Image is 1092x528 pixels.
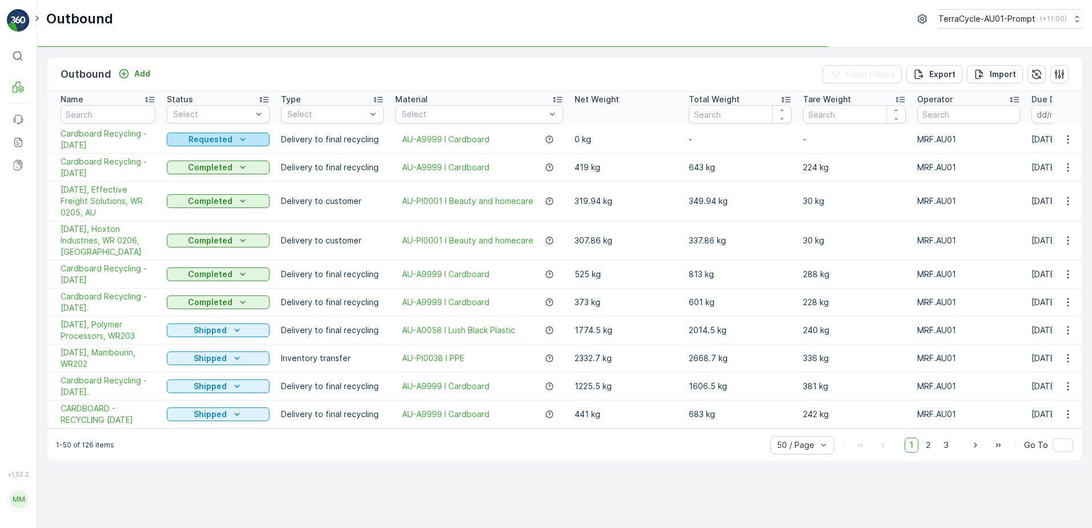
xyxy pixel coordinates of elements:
a: AU-A9999 I Cardboard [402,162,489,173]
span: AU-A9999 I Cardboard [402,134,489,145]
p: 1-50 of 126 items [56,441,114,450]
p: ( +11:00 ) [1040,14,1067,23]
p: 1774.5 kg [575,325,677,336]
button: Export [906,65,962,83]
p: Name [61,94,83,105]
a: Cardboard Recycling - 23/09/2025. [61,291,155,314]
img: logo [7,9,30,32]
span: 0 kg [64,282,81,291]
a: AU-PI0038 I PPE [402,353,464,364]
p: MRF.AU01 [917,134,1020,145]
a: CARDBOARD - RECYCLING 02/09/2025 [61,403,155,426]
input: Search [61,105,155,123]
p: MRF.AU01 [917,297,1020,308]
p: Shipped [194,325,227,336]
p: - [803,134,906,145]
span: Name : [10,187,38,197]
span: 01993126509999989136LJ8501924001000650307D [38,187,243,197]
a: 23/09/2025, Polymer Processors, WR203 [61,319,155,342]
p: 1606.5 kg [689,381,792,392]
span: Cardboard Recycling - [DATE]. [61,375,155,398]
span: Arrive Date : [10,206,61,216]
span: Cardboard Recycling - [DATE] [61,263,155,286]
a: 02/10/25, Hoxton Industries, WR 0206, AU [61,223,155,258]
p: 337.86 kg [689,235,792,246]
p: 242 kg [803,409,906,420]
p: 30 kg [803,195,906,207]
p: 2014.5 kg [689,325,792,336]
p: MRF.AU01 [917,269,1020,280]
p: Outbound [46,10,113,28]
p: Delivery to final recycling [281,162,384,173]
a: AU-A9999 I Cardboard [402,297,489,308]
input: Search [689,105,792,123]
a: 23/09/2025, Mambourin, WR202 [61,347,155,370]
p: - [689,134,792,145]
button: Shipped [167,323,270,337]
button: Import [967,65,1023,83]
p: MRF.AU01 [917,353,1020,364]
p: 224 kg [803,162,906,173]
p: 30 kg [803,235,906,246]
p: Add [134,68,150,79]
p: 601 kg [689,297,792,308]
span: Go To [1024,439,1048,451]
span: AU-PI0017 I Rigid plastic [70,244,168,254]
button: Completed [167,234,270,247]
p: Clear Filters [845,69,895,80]
a: AU-A0058 I Lush Black Plastic [402,325,515,336]
p: MRF.AU01 [917,195,1020,207]
p: Select [173,109,252,120]
span: AU-A9999 I Cardboard [402,381,489,392]
p: 381 kg [803,381,906,392]
p: Delivery to final recycling [281,269,384,280]
p: 288 kg [803,269,906,280]
p: MRF.AU01 [917,325,1020,336]
button: Add [114,67,155,81]
p: 683 kg [689,409,792,420]
span: 2 [921,438,936,453]
span: 0.12 kg [65,225,92,235]
p: Tare Weight [803,94,851,105]
a: AU-A9999 I Cardboard [402,269,489,280]
button: TerraCycle-AU01-Prompt(+11:00) [938,9,1083,29]
span: Cardboard Recycling - [DATE] [61,128,155,151]
p: MRF.AU01 [917,162,1020,173]
p: 2668.7 kg [689,353,792,364]
p: 240 kg [803,325,906,336]
a: Cardboard Recycling - 13.10.25 [61,128,155,151]
p: Import [990,69,1016,80]
p: Select [287,109,366,120]
p: Shipped [194,381,227,392]
p: 813 kg [689,269,792,280]
p: Completed [188,269,232,280]
span: [DATE], Mambourin, WR202 [61,347,155,370]
p: 319.94 kg [575,195,677,207]
span: [DATE] [61,206,87,216]
span: v 1.52.2 [7,471,30,478]
p: Operator [917,94,953,105]
span: [DATE], Hoxton Industries, WR 0206, [GEOGRAPHIC_DATA] [61,223,155,258]
p: 336 kg [803,353,906,364]
span: First Weight : [10,225,65,235]
p: Type [281,94,301,105]
span: [DATE], Polymer Processors, WR203 [61,319,155,342]
p: TerraCycle-AU01-Prompt [938,13,1035,25]
span: AU-PI0001 I Beauty and homecare [402,235,533,246]
p: Delivery to final recycling [281,297,384,308]
a: 02/10/25, Effective Freight Solutions, WR 0205, AU [61,184,155,218]
p: Export [929,69,955,80]
span: Net Amount : [10,263,63,273]
p: Shipped [194,409,227,420]
button: Requested [167,133,270,146]
button: Completed [167,295,270,309]
p: Requested [188,134,232,145]
button: Shipped [167,379,270,393]
input: Search [917,105,1020,123]
p: Completed [188,162,232,173]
